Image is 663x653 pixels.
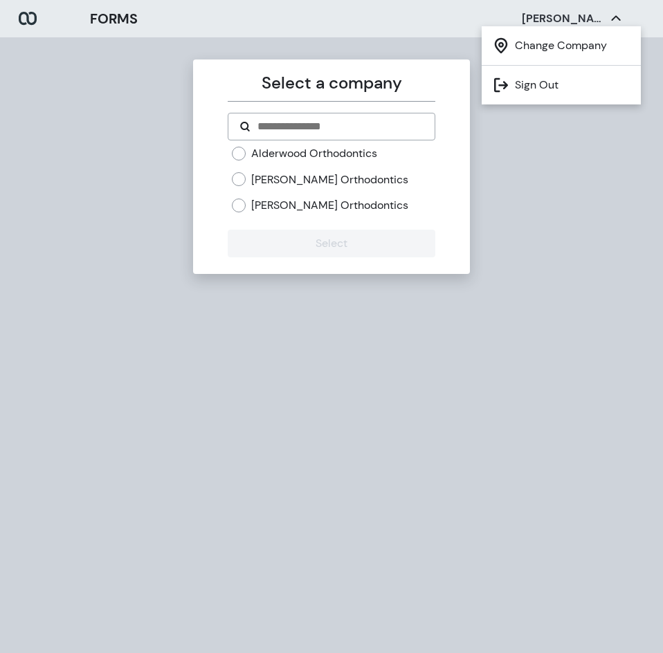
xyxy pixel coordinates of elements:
button: Select [228,230,435,257]
h3: FORMS [90,8,138,29]
li: Change Company [482,26,641,66]
p: [PERSON_NAME] [522,11,605,26]
input: Search [256,118,423,135]
label: [PERSON_NAME] Orthodontics [251,198,408,213]
label: Alderwood Orthodontics [251,146,377,161]
li: Sign Out [482,66,641,104]
label: [PERSON_NAME] Orthodontics [251,172,408,187]
p: Select a company [228,71,435,95]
